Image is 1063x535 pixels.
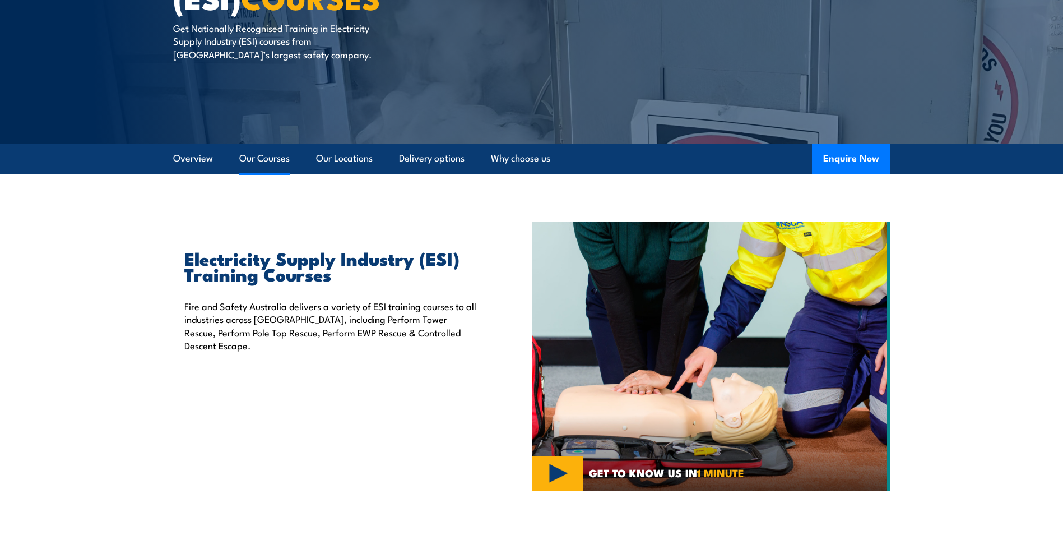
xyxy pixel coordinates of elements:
[399,144,465,173] a: Delivery options
[697,464,744,481] strong: 1 MINUTE
[184,250,480,282] h2: Electricity Supply Industry (ESI) Training Courses
[173,144,213,173] a: Overview
[812,144,890,174] button: Enquire Now
[589,468,744,478] span: GET TO KNOW US IN
[184,299,480,352] p: Fire and Safety Australia delivers a variety of ESI training courses to all industries across [GE...
[491,144,550,173] a: Why choose us
[316,144,373,173] a: Our Locations
[532,222,890,491] img: Electricity Supply Industry (ESI) Training Courses
[239,144,290,173] a: Our Courses
[173,21,378,61] p: Get Nationally Recognised Training in Electricity Supply Industry (ESI) courses from [GEOGRAPHIC_...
